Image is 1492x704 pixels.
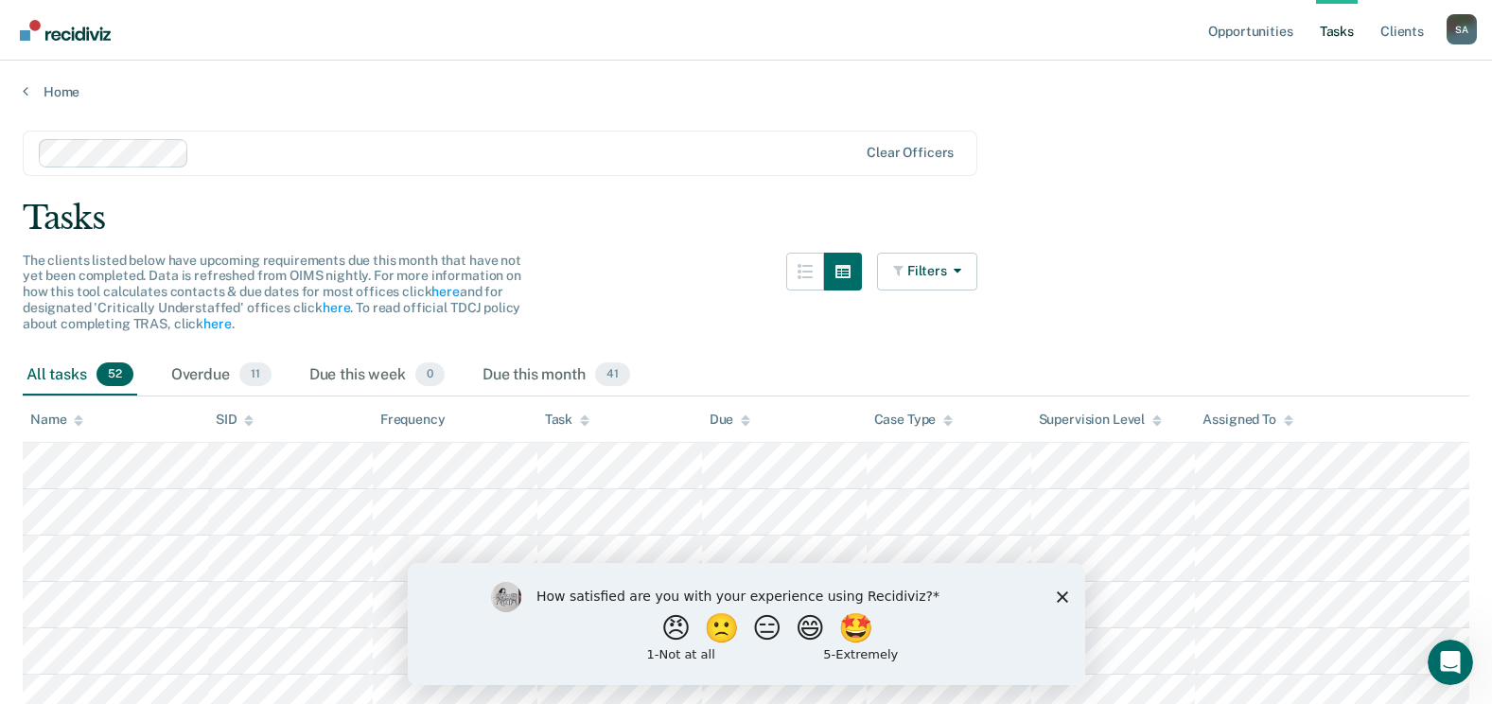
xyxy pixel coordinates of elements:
[23,355,137,396] div: All tasks52
[23,83,1469,100] a: Home
[306,355,448,396] div: Due this week0
[874,412,954,428] div: Case Type
[203,316,231,331] a: here
[1202,412,1292,428] div: Assigned To
[97,362,133,387] span: 52
[30,412,83,428] div: Name
[867,145,954,161] div: Clear officers
[239,362,272,387] span: 11
[1039,412,1163,428] div: Supervision Level
[710,412,751,428] div: Due
[1428,640,1473,685] iframe: Intercom live chat
[479,355,634,396] div: Due this month41
[23,199,1469,238] div: Tasks
[167,355,275,396] div: Overdue11
[877,253,977,290] button: Filters
[595,362,630,387] span: 41
[415,362,445,387] span: 0
[323,300,350,315] a: here
[23,253,521,331] span: The clients listed below have upcoming requirements due this month that have not yet been complet...
[431,284,459,299] a: here
[216,412,255,428] div: SID
[1447,14,1477,44] button: Profile dropdown button
[1447,14,1477,44] div: S A
[380,412,446,428] div: Frequency
[20,20,111,41] img: Recidiviz
[545,412,589,428] div: Task
[408,563,1085,685] iframe: Survey by Kim from Recidiviz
